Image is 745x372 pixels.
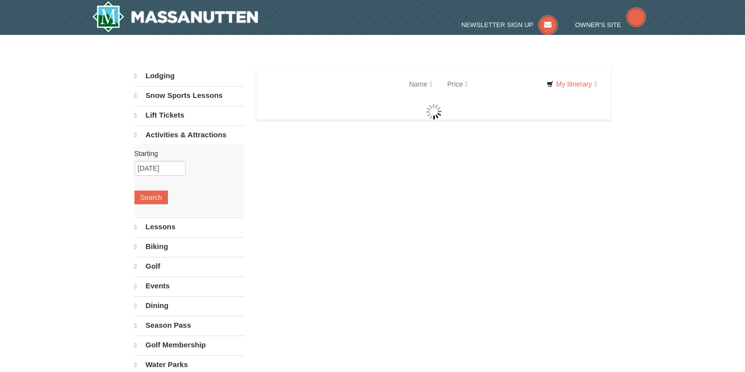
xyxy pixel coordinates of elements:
span: Owner's Site [575,21,621,29]
a: Owner's Site [575,21,646,29]
a: Golf Membership [134,336,244,354]
a: Massanutten Resort [92,1,259,32]
a: Lodging [134,67,244,85]
a: Price [440,74,475,94]
a: Newsletter Sign Up [461,21,558,29]
a: Events [134,277,244,295]
a: Golf [134,257,244,276]
a: Lift Tickets [134,106,244,124]
a: Season Pass [134,316,244,335]
a: Snow Sports Lessons [134,86,244,105]
img: Massanutten Resort Logo [92,1,259,32]
button: Search [134,190,168,204]
label: Starting [134,149,237,158]
a: Dining [134,296,244,315]
a: My Itinerary [540,77,603,92]
a: Name [402,74,440,94]
a: Biking [134,237,244,256]
a: Lessons [134,217,244,236]
img: wait gif [426,104,442,120]
span: Newsletter Sign Up [461,21,533,29]
a: Activities & Attractions [134,125,244,144]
